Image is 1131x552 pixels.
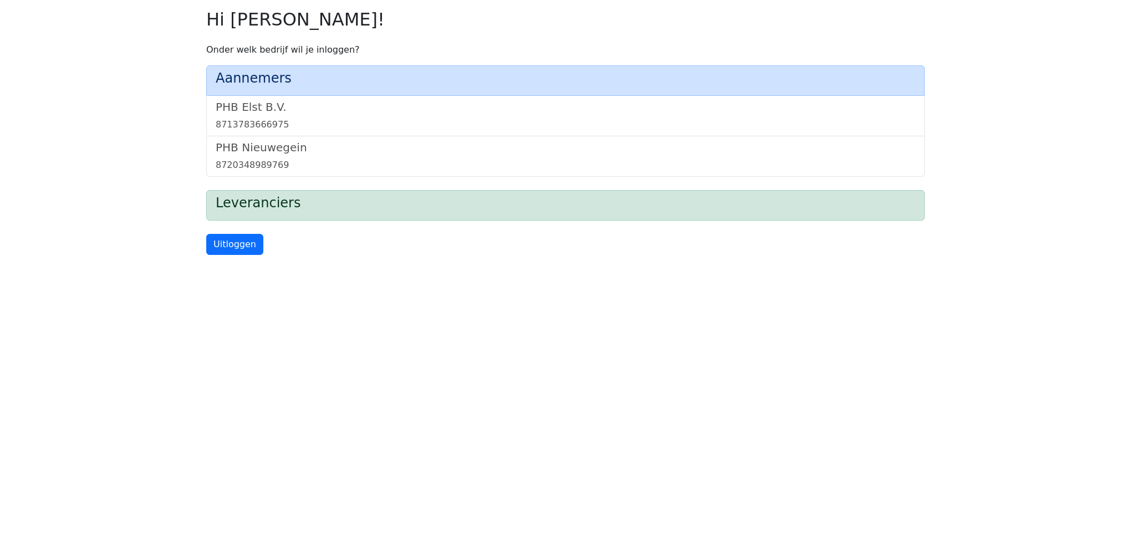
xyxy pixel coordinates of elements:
[216,100,915,131] a: PHB Elst B.V.8713783666975
[216,70,915,86] h4: Aannemers
[216,100,915,114] h5: PHB Elst B.V.
[216,141,915,172] a: PHB Nieuwegein8720348989769
[206,9,925,30] h2: Hi [PERSON_NAME]!
[216,159,915,172] div: 8720348989769
[216,195,915,211] h4: Leveranciers
[216,118,915,131] div: 8713783666975
[216,141,915,154] h5: PHB Nieuwegein
[206,234,263,255] a: Uitloggen
[206,43,925,57] p: Onder welk bedrijf wil je inloggen?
